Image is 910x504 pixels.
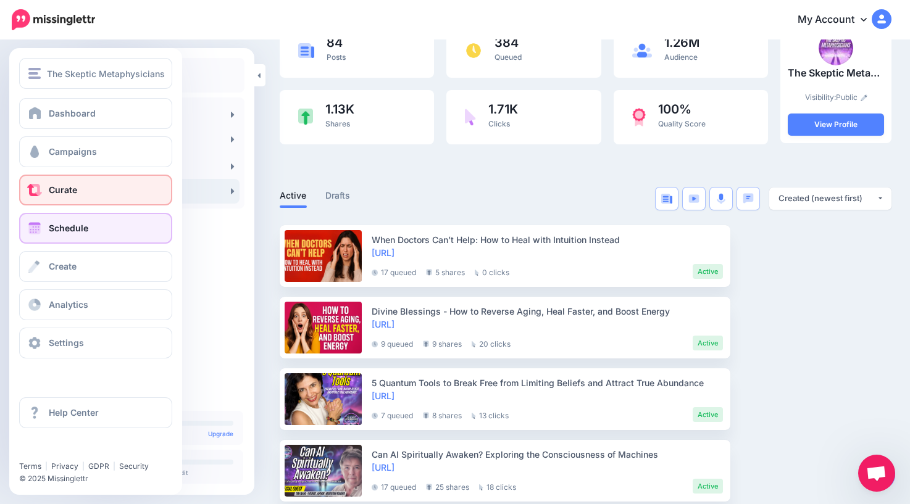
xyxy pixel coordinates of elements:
[45,461,48,471] span: |
[49,261,77,271] span: Create
[426,264,465,279] li: 5 shares
[785,5,891,35] a: My Account
[475,264,509,279] li: 0 clicks
[19,213,172,244] a: Schedule
[819,31,853,65] img: 398694559_755142363325592_1851666557881600205_n-bsa141941_thumb.jpg
[372,462,394,473] a: [URL]
[423,412,429,419] img: share-grey.png
[327,36,346,49] span: 84
[717,193,725,204] img: microphone.png
[19,461,41,471] a: Terms
[472,341,476,347] img: pointer-grey.png
[661,194,672,204] img: article-blue.png
[693,479,723,494] li: Active
[325,188,351,203] a: Drafts
[858,455,895,492] a: Open chat
[472,407,509,422] li: 13 clicks
[495,36,522,49] span: 384
[49,223,88,233] span: Schedule
[280,188,307,203] a: Active
[51,461,78,471] a: Privacy
[19,175,172,205] a: Curate
[47,67,165,81] span: The Skeptic Metaphysicians
[49,108,96,118] span: Dashboard
[372,484,378,490] img: clock-grey-darker.png
[423,336,462,350] li: 9 shares
[372,270,378,276] img: clock-grey-darker.png
[426,484,432,490] img: share-grey.png
[298,43,314,57] img: article-blue.png
[779,192,877,204] div: Created (newest first)
[423,341,429,347] img: share-grey.png
[49,299,88,310] span: Analytics
[479,479,516,494] li: 18 clicks
[475,270,479,276] img: pointer-grey.png
[495,52,522,62] span: Queued
[372,376,723,389] div: 5 Quantum Tools to Break Free from Limiting Beliefs and Attract True Abundance
[82,461,85,471] span: |
[19,444,115,456] iframe: Twitter Follow Button
[49,184,77,195] span: Curate
[12,9,95,30] img: Missinglettr
[372,264,416,279] li: 17 queued
[372,413,378,419] img: clock-grey-darker.png
[372,336,413,350] li: 9 queued
[19,473,182,485] li: © 2025 Missinglettr
[426,269,432,276] img: share-grey.png
[19,251,172,282] a: Create
[693,264,723,279] li: Active
[19,328,172,358] a: Settings
[488,103,518,115] span: 1.71K
[372,319,394,329] a: [URL]
[743,193,754,204] img: chat-square-blue.png
[788,91,884,104] p: Visibility:
[426,479,469,494] li: 25 shares
[372,233,723,246] div: When Doctors Can’t Help: How to Heal with Intuition Instead
[472,336,511,350] li: 20 clicks
[19,397,172,428] a: Help Center
[465,42,482,59] img: clock.png
[113,461,115,471] span: |
[472,413,476,419] img: pointer-grey.png
[688,194,699,203] img: video-blue.png
[664,52,698,62] span: Audience
[769,188,891,210] button: Created (newest first)
[632,43,652,58] img: users-blue.png
[836,93,867,102] a: Public
[119,461,149,471] a: Security
[372,448,723,461] div: Can AI Spiritually Awaken? Exploring the Consciousness of Machines
[19,289,172,320] a: Analytics
[88,461,109,471] a: GDPR
[28,68,41,79] img: menu.png
[327,52,346,62] span: Posts
[19,58,172,89] button: The Skeptic Metaphysicians
[372,390,394,401] a: [URL]
[372,305,723,318] div: Divine Blessings - How to Reverse Aging, Heal Faster, and Boost Energy
[372,247,394,258] a: [URL]
[788,65,884,81] p: The Skeptic Metaphysicians
[49,146,97,157] span: Campaigns
[325,103,354,115] span: 1.13K
[49,407,99,418] span: Help Center
[488,119,510,128] span: Clicks
[372,341,378,347] img: clock-grey-darker.png
[423,407,462,422] li: 8 shares
[372,407,413,422] li: 7 queued
[298,109,313,125] img: share-green.png
[479,484,483,490] img: pointer-grey.png
[658,103,706,115] span: 100%
[19,136,172,167] a: Campaigns
[788,114,884,136] a: View Profile
[19,98,172,129] a: Dashboard
[632,108,646,126] img: prize-red.png
[693,407,723,422] li: Active
[658,119,706,128] span: Quality Score
[693,336,723,350] li: Active
[465,109,476,126] img: pointer-purple.png
[861,94,867,101] img: pencil.png
[372,479,416,494] li: 17 queued
[49,337,84,348] span: Settings
[325,119,350,128] span: Shares
[664,36,699,49] span: 1.26M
